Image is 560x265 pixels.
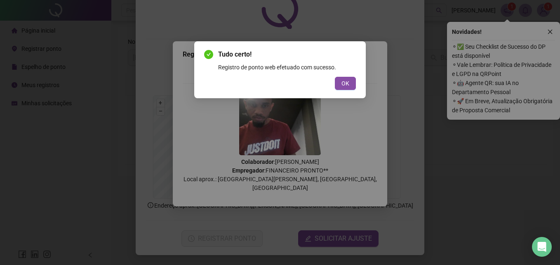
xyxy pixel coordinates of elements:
span: check-circle [204,50,213,59]
span: OK [341,79,349,88]
span: Tudo certo! [218,50,356,59]
div: Open Intercom Messenger [532,237,552,257]
button: OK [335,77,356,90]
div: Registro de ponto web efetuado com sucesso. [218,63,356,72]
